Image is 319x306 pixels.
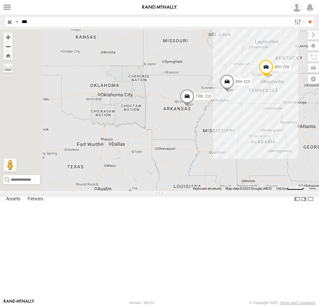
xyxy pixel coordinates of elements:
[3,33,13,42] button: Zoom in
[225,187,272,190] span: Map data ©2025 Google, INEGI
[300,194,307,204] label: Dock Summary Table to the Right
[280,301,315,305] a: Terms and Conditions
[142,5,177,10] img: rand-logo.svg
[276,187,287,190] span: 100 km
[274,186,306,191] button: Map Scale: 100 km per 46 pixels
[3,63,13,73] label: Measure
[249,301,315,305] div: © Copyright 2025 -
[275,65,289,69] span: BIH 258
[292,17,306,27] label: Search Filter Options
[196,94,211,99] span: TRK 210
[236,79,250,84] span: BIH 210
[129,301,155,305] div: Version: 305.01
[3,195,24,204] label: Assets
[193,186,221,191] button: Keyboard shortcuts
[3,158,17,172] button: Drag Pegman onto the map to open Street View
[3,42,13,51] button: Zoom out
[294,194,300,204] label: Dock Summary Table to the Left
[307,194,314,204] label: Hide Summary Table
[24,195,47,204] label: Fences
[3,51,13,60] button: Zoom Home
[308,74,319,84] label: Map Settings
[309,187,316,190] a: Terms
[4,299,34,306] a: Visit our Website
[14,17,19,27] label: Search Query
